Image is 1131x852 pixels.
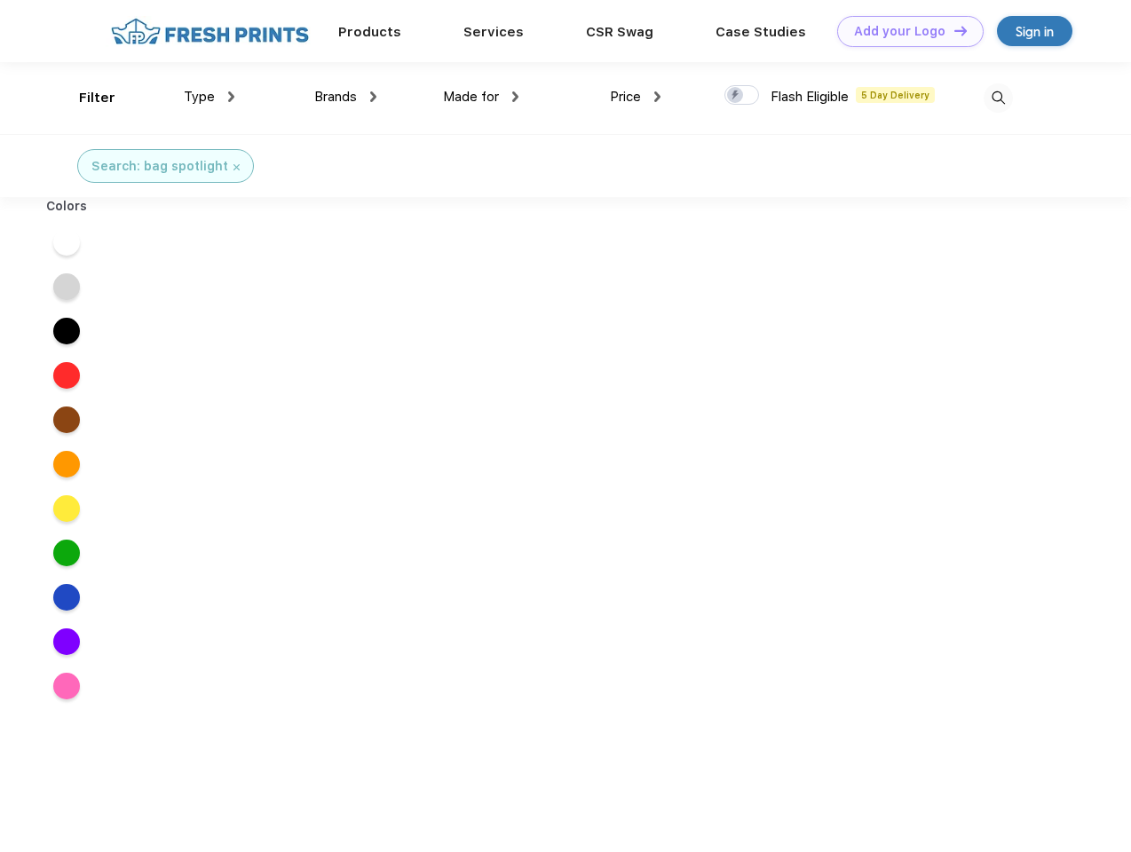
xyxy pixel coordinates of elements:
[984,83,1013,113] img: desktop_search.svg
[610,89,641,105] span: Price
[997,16,1072,46] a: Sign in
[1016,21,1054,42] div: Sign in
[106,16,314,47] img: fo%20logo%202.webp
[314,89,357,105] span: Brands
[443,89,499,105] span: Made for
[654,91,660,102] img: dropdown.png
[184,89,215,105] span: Type
[771,89,849,105] span: Flash Eligible
[856,87,935,103] span: 5 Day Delivery
[33,197,101,216] div: Colors
[370,91,376,102] img: dropdown.png
[79,88,115,108] div: Filter
[954,26,967,35] img: DT
[91,157,228,176] div: Search: bag spotlight
[228,91,234,102] img: dropdown.png
[338,24,401,40] a: Products
[854,24,945,39] div: Add your Logo
[512,91,518,102] img: dropdown.png
[233,164,240,170] img: filter_cancel.svg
